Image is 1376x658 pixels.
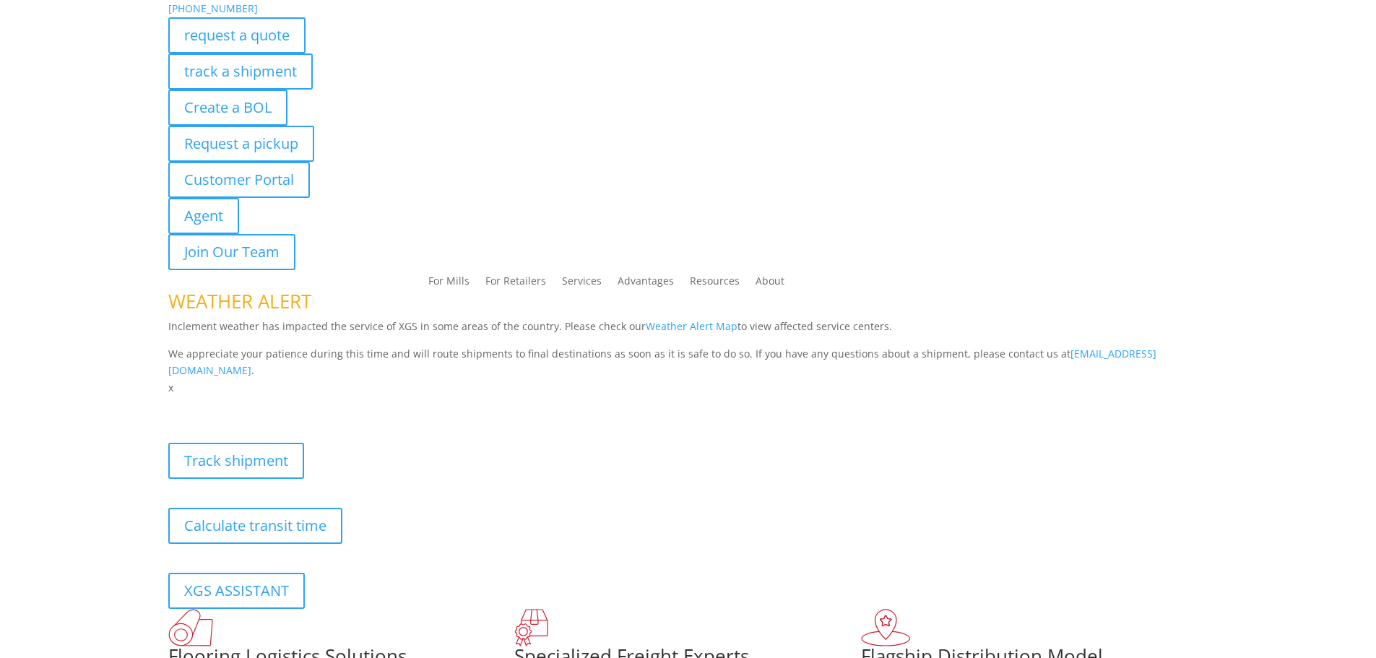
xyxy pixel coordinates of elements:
img: xgs-icon-flagship-distribution-model-red [861,609,911,646]
a: Services [562,276,602,292]
a: Agent [168,198,239,234]
p: Inclement weather has impacted the service of XGS in some areas of the country. Please check our ... [168,318,1208,345]
a: Track shipment [168,443,304,479]
a: Advantages [618,276,674,292]
p: x [168,379,1208,397]
a: [PHONE_NUMBER] [168,1,258,15]
img: xgs-icon-focused-on-flooring-red [514,609,548,646]
a: About [756,276,784,292]
a: Customer Portal [168,162,310,198]
span: WEATHER ALERT [168,288,311,314]
a: track a shipment [168,53,313,90]
a: Resources [690,276,740,292]
a: Create a BOL [168,90,287,126]
a: Weather Alert Map [646,319,737,333]
img: xgs-icon-total-supply-chain-intelligence-red [168,609,213,646]
a: Join Our Team [168,234,295,270]
a: Request a pickup [168,126,314,162]
a: For Mills [428,276,470,292]
p: We appreciate your patience during this time and will route shipments to final destinations as so... [168,345,1208,380]
a: XGS ASSISTANT [168,573,305,609]
a: request a quote [168,17,306,53]
a: Calculate transit time [168,508,342,544]
b: Visibility, transparency, and control for your entire supply chain. [168,399,490,412]
a: For Retailers [485,276,546,292]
